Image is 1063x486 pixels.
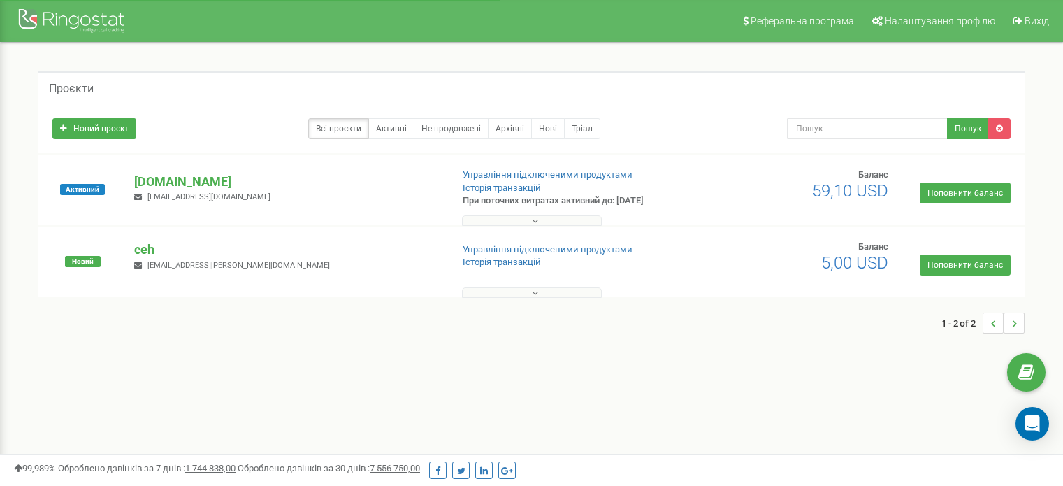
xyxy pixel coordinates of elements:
a: Всі проєкти [308,118,369,139]
a: Поповнити баланс [920,183,1011,203]
input: Пошук [787,118,948,139]
u: 1 744 838,00 [185,463,236,473]
span: Вихід [1025,15,1049,27]
a: Активні [368,118,414,139]
span: Новий [65,256,101,267]
span: 59,10 USD [812,181,888,201]
span: Налаштування профілю [885,15,995,27]
a: Історія транзакцій [463,257,541,267]
p: ceh [134,241,440,259]
span: Баланс [858,241,888,252]
span: 5,00 USD [821,253,888,273]
span: Баланс [858,169,888,180]
a: Нові [531,118,565,139]
h5: Проєкти [49,83,94,95]
button: Пошук [947,118,989,139]
a: Новий проєкт [52,118,136,139]
span: [EMAIL_ADDRESS][PERSON_NAME][DOMAIN_NAME] [147,261,330,270]
u: 7 556 750,00 [370,463,420,473]
a: Управління підключеними продуктами [463,244,632,255]
p: При поточних витратах активний до: [DATE] [463,194,686,208]
nav: ... [941,299,1025,348]
div: Open Intercom Messenger [1015,407,1049,441]
a: Управління підключеними продуктами [463,169,632,180]
span: [EMAIL_ADDRESS][DOMAIN_NAME] [147,192,270,201]
p: [DOMAIN_NAME] [134,173,440,191]
a: Поповнити баланс [920,255,1011,276]
a: Не продовжені [414,118,489,139]
span: Реферальна програма [751,15,854,27]
a: Історія транзакцій [463,183,541,193]
span: Оброблено дзвінків за 30 днів : [238,463,420,473]
a: Архівні [488,118,532,139]
span: 1 - 2 of 2 [941,313,983,334]
a: Тріал [564,118,600,139]
span: 99,989% [14,463,56,473]
span: Активний [60,184,105,195]
span: Оброблено дзвінків за 7 днів : [58,463,236,473]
